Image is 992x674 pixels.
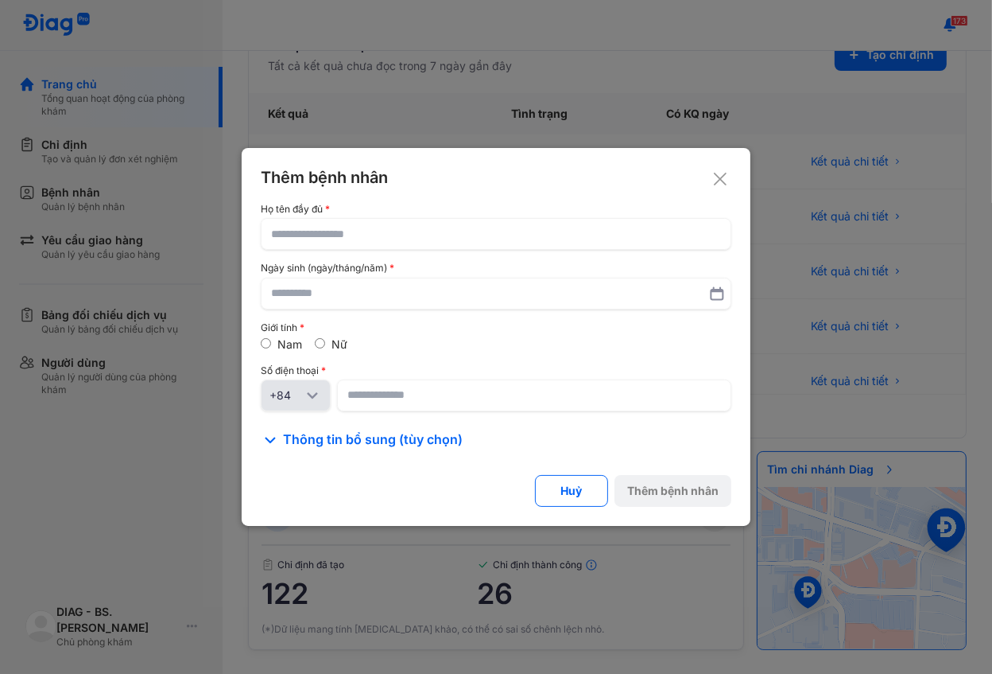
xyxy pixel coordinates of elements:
label: Nam [277,337,302,351]
div: Thêm bệnh nhân [627,483,719,499]
label: Nữ [331,337,347,351]
div: Ngày sinh (ngày/tháng/năm) [261,263,731,274]
div: Số điện thoại [261,365,731,376]
span: Thông tin bổ sung (tùy chọn) [283,431,463,450]
div: Thêm bệnh nhân [261,167,731,188]
div: Họ tên đầy đủ [261,204,731,215]
div: +84 [269,388,303,403]
button: Huỷ [535,475,608,507]
div: Giới tính [261,322,731,333]
button: Thêm bệnh nhân [614,475,731,507]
